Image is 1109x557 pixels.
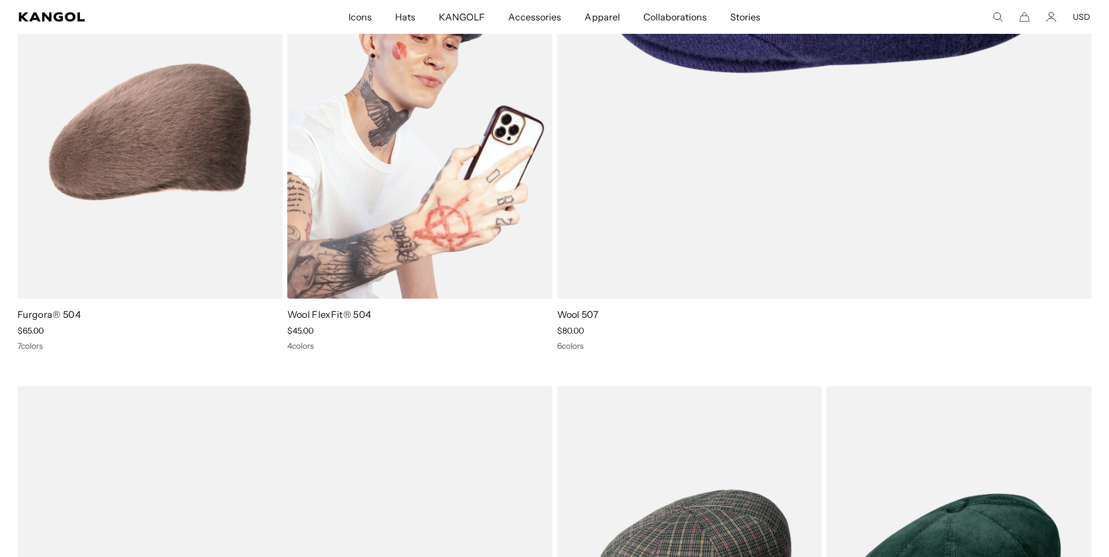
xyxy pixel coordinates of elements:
a: Kangol [19,12,231,22]
summary: Search here [992,12,1003,22]
div: 7 colors [17,341,283,351]
a: Wool 507 [557,309,599,320]
a: Wool FlexFit® 504 [287,309,371,320]
a: Furgora® 504 [17,309,81,320]
div: 6 colors [557,341,1092,351]
div: 4 colors [287,341,552,351]
a: Account [1046,12,1057,22]
button: USD [1073,12,1090,22]
button: Cart [1019,12,1030,22]
span: $80.00 [557,325,584,336]
span: $65.00 [17,325,44,336]
span: $45.00 [287,325,314,336]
